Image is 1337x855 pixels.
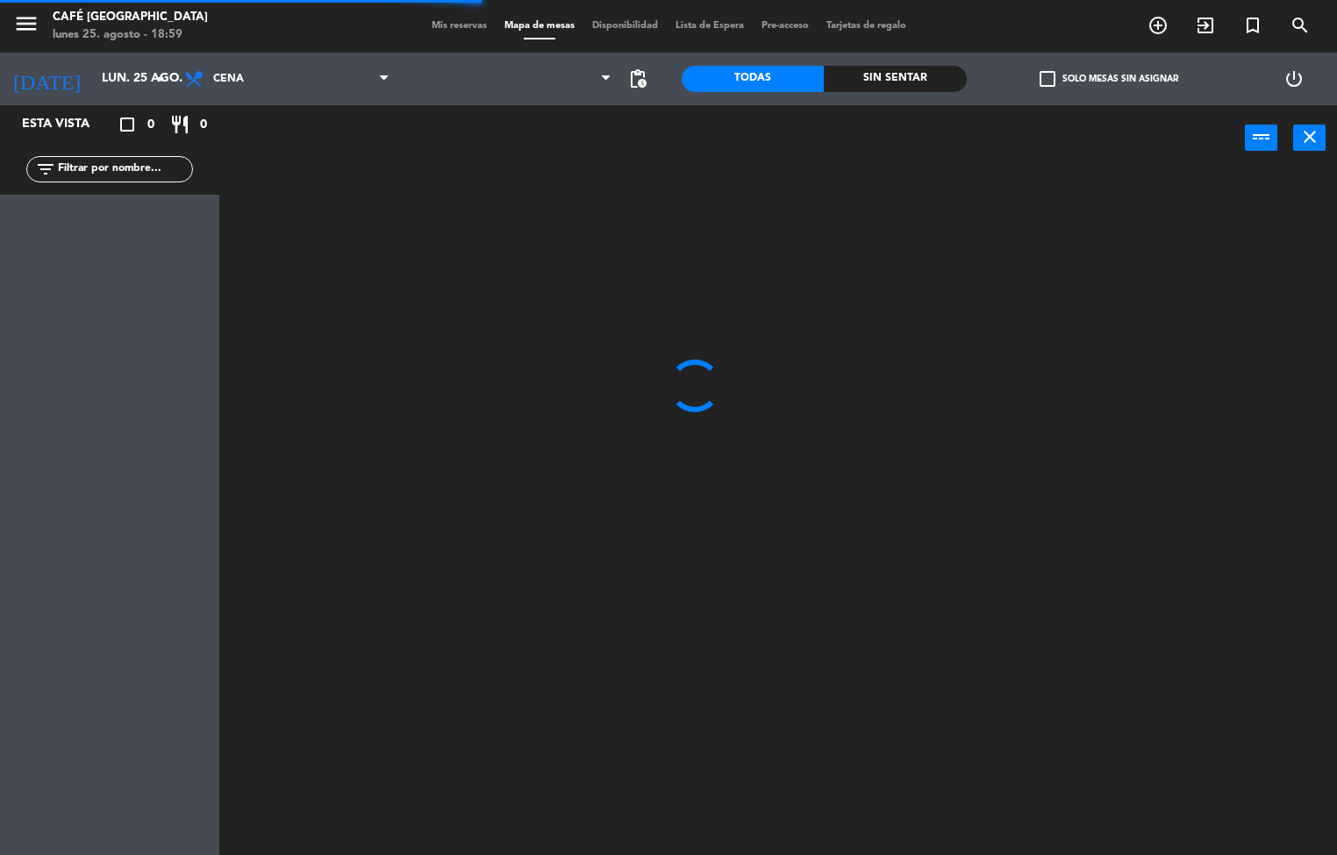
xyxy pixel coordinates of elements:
[496,21,583,31] span: Mapa de mesas
[213,73,244,85] span: Cena
[1195,15,1216,36] i: exit_to_app
[824,66,966,92] div: Sin sentar
[1293,125,1326,151] button: close
[818,21,915,31] span: Tarjetas de regalo
[1242,15,1263,36] i: turned_in_not
[423,21,496,31] span: Mis reservas
[1040,71,1055,87] span: check_box_outline_blank
[753,21,818,31] span: Pre-acceso
[1299,126,1320,147] i: close
[150,68,171,89] i: arrow_drop_down
[583,21,667,31] span: Disponibilidad
[13,11,39,37] i: menu
[117,114,138,135] i: crop_square
[147,115,154,135] span: 0
[53,9,208,26] div: Café [GEOGRAPHIC_DATA]
[1251,126,1272,147] i: power_input
[1290,15,1311,36] i: search
[1283,68,1305,89] i: power_settings_new
[627,68,648,89] span: pending_actions
[682,66,824,92] div: Todas
[169,114,190,135] i: restaurant
[9,114,126,135] div: Esta vista
[1148,15,1169,36] i: add_circle_outline
[53,26,208,44] div: lunes 25. agosto - 18:59
[667,21,753,31] span: Lista de Espera
[13,11,39,43] button: menu
[1245,125,1277,151] button: power_input
[200,115,207,135] span: 0
[56,160,192,179] input: Filtrar por nombre...
[35,159,56,180] i: filter_list
[1040,71,1178,87] label: Solo mesas sin asignar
